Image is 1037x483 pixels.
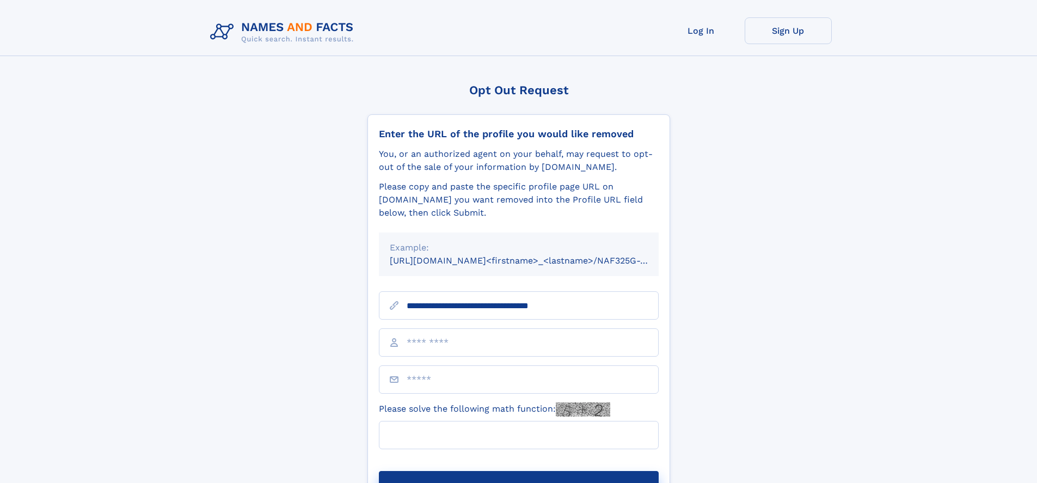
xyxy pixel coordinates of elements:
div: Enter the URL of the profile you would like removed [379,128,659,140]
a: Log In [658,17,745,44]
div: Opt Out Request [367,83,670,97]
a: Sign Up [745,17,832,44]
img: Logo Names and Facts [206,17,363,47]
label: Please solve the following math function: [379,402,610,417]
div: You, or an authorized agent on your behalf, may request to opt-out of the sale of your informatio... [379,148,659,174]
small: [URL][DOMAIN_NAME]<firstname>_<lastname>/NAF325G-xxxxxxxx [390,255,679,266]
div: Example: [390,241,648,254]
div: Please copy and paste the specific profile page URL on [DOMAIN_NAME] you want removed into the Pr... [379,180,659,219]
